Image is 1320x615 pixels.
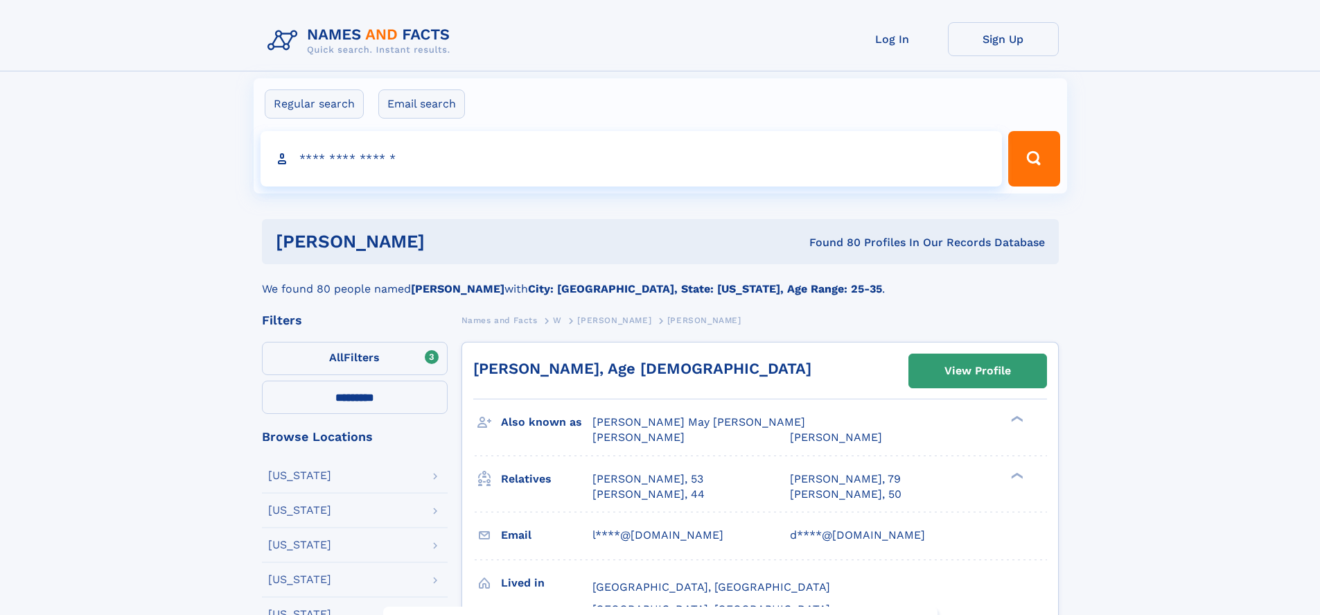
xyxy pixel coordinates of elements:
[329,351,344,364] span: All
[268,539,331,551] div: [US_STATE]
[261,131,1003,187] input: search input
[592,580,830,594] span: [GEOGRAPHIC_DATA], [GEOGRAPHIC_DATA]
[262,431,448,443] div: Browse Locations
[411,282,504,295] b: [PERSON_NAME]
[944,355,1011,387] div: View Profile
[1007,415,1024,424] div: ❯
[501,571,592,595] h3: Lived in
[577,311,651,329] a: [PERSON_NAME]
[501,523,592,547] h3: Email
[577,315,651,325] span: [PERSON_NAME]
[592,415,805,428] span: [PERSON_NAME] May [PERSON_NAME]
[501,467,592,491] h3: Relatives
[837,22,948,56] a: Log In
[592,431,685,444] span: [PERSON_NAME]
[276,233,617,250] h1: [PERSON_NAME]
[461,311,538,329] a: Names and Facts
[262,22,461,60] img: Logo Names and Facts
[790,487,901,502] a: [PERSON_NAME], 50
[1008,131,1059,187] button: Search Button
[909,354,1046,388] a: View Profile
[262,342,448,375] label: Filters
[262,264,1059,297] div: We found 80 people named with .
[553,315,562,325] span: W
[528,282,882,295] b: City: [GEOGRAPHIC_DATA], State: [US_STATE], Age Range: 25-35
[268,470,331,481] div: [US_STATE]
[617,235,1045,250] div: Found 80 Profiles In Our Records Database
[948,22,1059,56] a: Sign Up
[790,471,901,487] a: [PERSON_NAME], 79
[553,311,562,329] a: W
[265,89,364,119] label: Regular search
[1007,471,1024,480] div: ❯
[592,487,705,502] a: [PERSON_NAME], 44
[268,505,331,516] div: [US_STATE]
[790,431,882,444] span: [PERSON_NAME]
[378,89,465,119] label: Email search
[268,574,331,585] div: [US_STATE]
[667,315,741,325] span: [PERSON_NAME]
[501,410,592,434] h3: Also known as
[262,314,448,327] div: Filters
[592,471,703,487] a: [PERSON_NAME], 53
[473,360,811,377] a: [PERSON_NAME], Age [DEMOGRAPHIC_DATA]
